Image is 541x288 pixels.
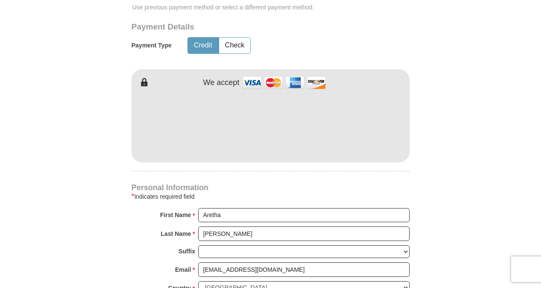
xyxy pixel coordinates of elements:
[241,73,327,92] img: credit cards accepted
[131,42,172,49] h5: Payment Type
[131,191,410,202] div: Indicates required field
[131,184,410,191] h4: Personal Information
[132,3,410,12] span: Use previous payment method or select a different payment method.
[161,228,191,240] strong: Last Name
[188,38,218,53] button: Credit
[131,22,350,32] h3: Payment Details
[178,245,195,257] strong: Suffix
[219,38,250,53] button: Check
[175,264,191,276] strong: Email
[203,78,240,88] h4: We accept
[160,209,191,221] strong: First Name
